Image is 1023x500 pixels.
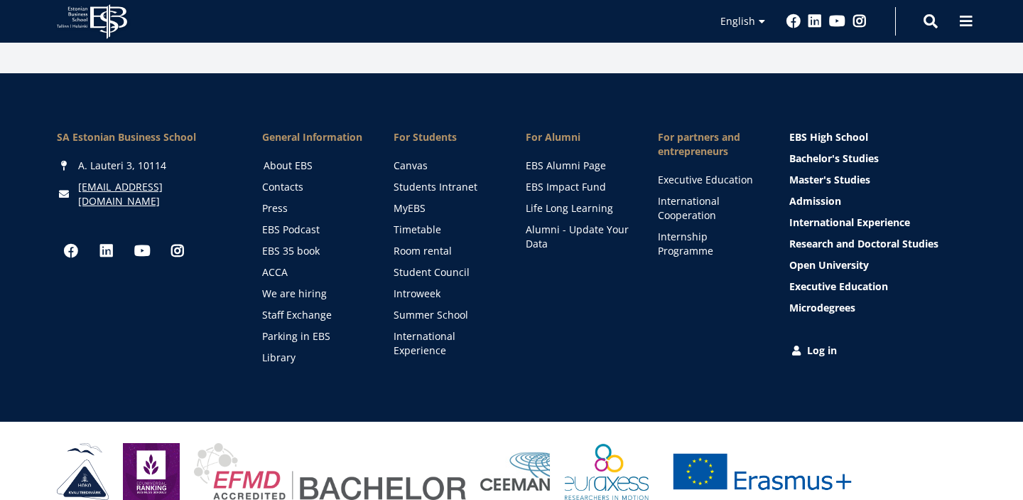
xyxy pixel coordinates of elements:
div: A. Lauteri 3, 10114 [57,159,234,173]
a: Facebook [57,237,85,265]
a: ACCA [262,265,366,280]
a: Instagram [163,237,192,265]
a: Linkedin [92,237,121,265]
a: EBS Impact Fund [526,180,629,194]
a: Summer School [394,308,497,322]
a: [EMAIL_ADDRESS][DOMAIN_NAME] [78,180,234,208]
a: Library [262,351,366,365]
a: EBS High School [789,130,966,144]
a: Bachelor's Studies [789,151,966,166]
a: Admission [789,194,966,208]
img: Eduniversal [123,443,180,500]
a: We are hiring [262,287,366,301]
a: International Experience [789,216,966,230]
a: Executive Education [789,280,966,294]
a: Executive Education [658,173,762,187]
a: EBS Alumni Page [526,159,629,173]
a: Timetable [394,223,497,237]
span: For Alumni [526,130,629,144]
a: Youtube [829,14,845,28]
img: HAKA [57,443,109,500]
a: Research and Doctoral Studies [789,237,966,251]
a: Erasmus + [663,443,862,500]
a: Students Intranet [394,180,497,194]
a: Linkedin [808,14,822,28]
a: EBS 35 book [262,244,366,258]
div: SA Estonian Business School [57,130,234,144]
a: Staff Exchange [262,308,366,322]
a: International Experience [394,329,497,358]
a: MyEBS [394,201,497,216]
a: Contacts [262,180,366,194]
a: International Cooperation [658,194,762,223]
a: Life Long Learning [526,201,629,216]
a: Canvas [394,159,497,173]
a: About EBS [264,159,367,173]
a: Instagram [852,14,867,28]
a: Log in [789,344,966,358]
img: EURAXESS [565,443,649,500]
img: Ceeman [480,452,551,491]
a: Introweek [394,287,497,301]
a: Open University [789,258,966,272]
a: For Students [394,130,497,144]
a: Facebook [786,14,801,28]
a: Master's Studies [789,173,966,187]
a: Press [262,201,366,216]
span: For partners and entrepreneurs [658,130,762,159]
img: Erasmus+ [663,443,862,500]
a: Room rental [394,244,497,258]
a: Student Council [394,265,497,280]
a: Internship Programme [658,230,762,258]
a: Youtube [128,237,156,265]
a: Microdegrees [789,301,966,315]
span: General Information [262,130,366,144]
img: EFMD [194,443,466,500]
a: Alumni - Update Your Data [526,223,629,251]
a: EBS Podcast [262,223,366,237]
a: Parking in EBS [262,329,366,344]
